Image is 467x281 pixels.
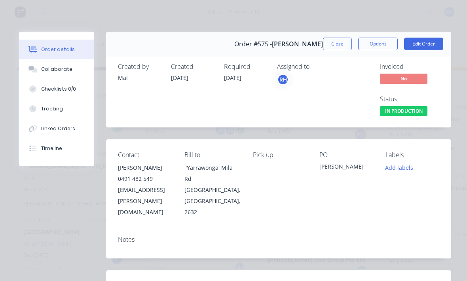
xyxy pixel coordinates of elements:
span: [PERSON_NAME] [272,40,323,48]
div: [EMAIL_ADDRESS][PERSON_NAME][DOMAIN_NAME] [118,184,172,218]
div: Timeline [41,145,62,152]
button: Collaborate [19,59,94,79]
div: Required [224,63,268,70]
span: [DATE] [171,74,188,82]
span: IN PRODUCTION [380,106,427,116]
button: RH [277,74,289,85]
div: Checklists 0/0 [41,85,76,93]
div: ''Yarrawonga' Mila Rd[GEOGRAPHIC_DATA], [GEOGRAPHIC_DATA], 2632 [184,162,240,218]
button: Add labels [381,162,418,173]
button: Timeline [19,139,94,158]
div: Order details [41,46,75,53]
button: IN PRODUCTION [380,106,427,118]
button: Options [358,38,398,50]
div: [PERSON_NAME] [319,162,373,173]
button: Linked Orders [19,119,94,139]
div: [PERSON_NAME] [118,162,172,173]
div: PO [319,151,373,159]
div: Tracking [41,105,63,112]
div: Pick up [253,151,307,159]
div: Labels [385,151,439,159]
div: [GEOGRAPHIC_DATA], [GEOGRAPHIC_DATA], 2632 [184,184,240,218]
div: Invoiced [380,63,439,70]
div: Created [171,63,215,70]
div: 0491 482 549 [118,173,172,184]
span: No [380,74,427,84]
div: Mal [118,74,161,82]
div: ''Yarrawonga' Mila Rd [184,162,240,184]
div: Assigned to [277,63,356,70]
div: [PERSON_NAME]0491 482 549[EMAIL_ADDRESS][PERSON_NAME][DOMAIN_NAME] [118,162,172,218]
div: Status [380,95,439,103]
button: Close [323,38,352,50]
span: Order #575 - [234,40,272,48]
div: Created by [118,63,161,70]
div: Collaborate [41,66,72,73]
button: Order details [19,40,94,59]
button: Edit Order [404,38,443,50]
button: Tracking [19,99,94,119]
div: Notes [118,236,439,243]
div: Contact [118,151,172,159]
div: Bill to [184,151,240,159]
div: Linked Orders [41,125,75,132]
button: Checklists 0/0 [19,79,94,99]
span: [DATE] [224,74,241,82]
